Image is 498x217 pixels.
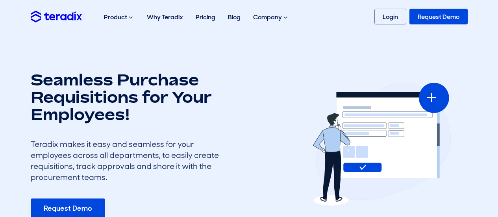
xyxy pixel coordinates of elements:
[247,5,295,30] div: Company
[98,5,141,30] div: Product
[309,83,451,205] img: erfx feature
[222,5,247,30] a: Blog
[374,9,406,24] a: Login
[31,71,220,123] h1: Seamless Purchase Requisitions for Your Employees!
[409,9,468,24] a: Request Demo
[141,5,189,30] a: Why Teradix
[31,11,82,22] img: Teradix logo
[189,5,222,30] a: Pricing
[31,139,220,183] div: Teradix makes it easy and seamless for your employees across all departments, to easily create re...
